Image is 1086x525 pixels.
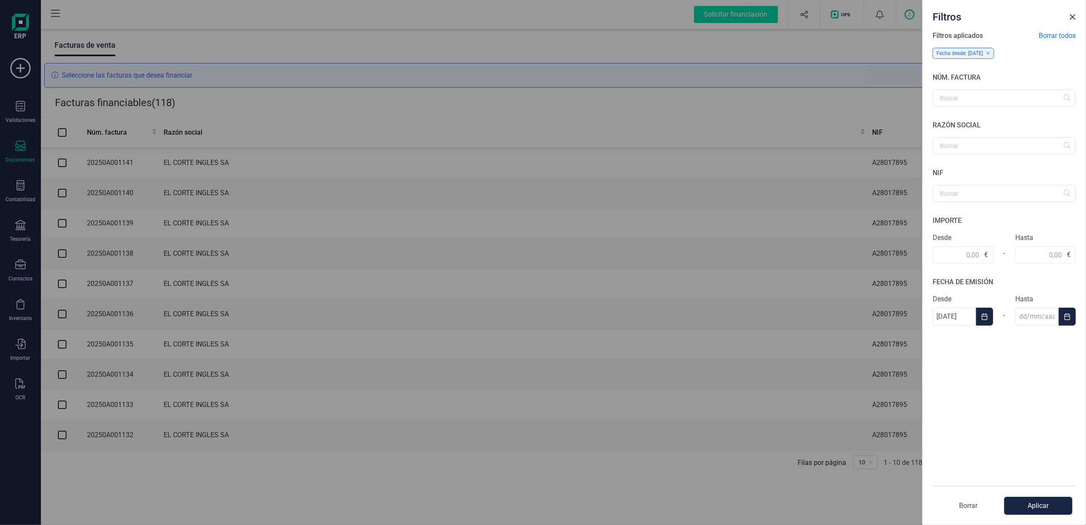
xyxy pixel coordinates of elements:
button: Choose Date [1059,308,1076,326]
input: 0,00 [933,246,993,263]
span: € [984,250,988,260]
label: Hasta [1015,233,1076,243]
span: NIF [933,169,943,177]
label: Hasta [1015,294,1076,304]
input: Buscar [933,89,1076,107]
span: Filtros aplicados [933,31,983,41]
span: IMPORTE [933,216,962,225]
span: Borrar todos [1039,31,1076,41]
span: FECHA DE EMISIÓN [933,278,993,286]
span: RAZÓN SOCIAL [933,121,981,129]
button: Close [1066,10,1079,24]
label: Desde [933,294,993,304]
button: Choose Date [976,308,993,326]
button: Aplicar [1004,497,1072,515]
span: NÚM. FACTURA [933,73,981,81]
div: - [993,305,1015,326]
p: Borrar [933,501,1004,511]
input: dd/mm/aaaa [1015,308,1059,326]
span: Fecha desde: [DATE] [936,50,983,56]
input: Buscar [933,137,1076,154]
input: Buscar [933,185,1076,202]
label: Desde [933,233,993,243]
input: 0,00 [1015,246,1076,263]
span: € [1067,250,1071,260]
input: dd/mm/aaaa [933,308,976,326]
div: Filtros [929,7,1066,24]
div: - [993,243,1015,263]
